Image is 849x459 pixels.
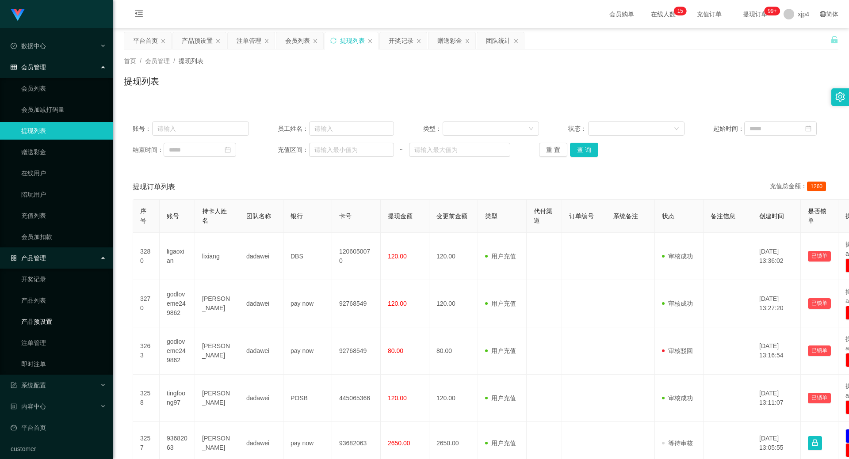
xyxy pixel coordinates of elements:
span: 1260 [807,182,826,191]
div: 充值总金额： [770,182,830,192]
span: 产品管理 [11,254,46,262]
i: 图标: global [820,11,826,17]
span: 起始时间： [713,124,744,133]
i: 图标: close [513,38,519,44]
td: 92768549 [332,327,381,375]
span: / [140,57,141,64]
span: 类型： [423,124,443,133]
button: 已锁单 [808,345,831,356]
button: 已锁单 [808,298,831,309]
i: 图标: down [674,126,679,132]
i: 图标: close [465,38,470,44]
td: [PERSON_NAME] [195,327,239,375]
div: 平台首页 [133,32,158,49]
span: 序号 [140,208,146,224]
i: 图标: calendar [805,125,811,132]
td: [DATE] 13:36:02 [752,233,801,280]
i: 图标: calendar [225,147,231,153]
span: 会员管理 [11,64,46,71]
span: 120.00 [388,395,407,402]
p: 5 [680,7,683,15]
a: 充值列表 [21,207,106,224]
td: [PERSON_NAME] [195,280,239,327]
i: 图标: close [367,38,373,44]
span: 提现订单 [738,11,772,17]
a: 注单管理 [21,334,106,352]
td: [DATE] 13:16:54 [752,327,801,375]
button: 重 置 [539,143,567,157]
td: 80.00 [429,327,478,375]
p: 1 [677,7,681,15]
img: logo.9652507e.png [11,9,25,21]
span: 提现列表 [179,57,203,64]
a: 会员列表 [21,80,106,97]
a: 产品预设置 [21,313,106,330]
span: 在线人数 [646,11,680,17]
i: 图标: check-circle-o [11,43,17,49]
span: 卡号 [339,212,352,220]
td: 3258 [133,375,160,422]
a: 会员加减打码量 [21,101,106,118]
td: POSB [283,375,332,422]
span: 订单编号 [569,212,594,220]
span: 内容中心 [11,403,46,410]
span: 账号： [133,124,152,133]
span: 代付渠道 [534,208,552,224]
i: 图标: down [528,126,534,132]
span: 120.00 [388,300,407,307]
div: 注单管理 [237,32,261,49]
a: 赠送彩金 [21,143,106,161]
td: 3280 [133,233,160,280]
a: 陪玩用户 [21,186,106,203]
span: 状态 [662,212,674,220]
td: 120.00 [429,233,478,280]
sup: 206 [764,7,780,15]
span: ~ [394,145,409,155]
i: 图标: form [11,382,17,388]
span: 是否锁单 [808,208,826,224]
sup: 15 [674,7,687,15]
i: 图标: unlock [830,36,838,44]
span: 状态： [568,124,588,133]
span: 银行 [291,212,303,220]
td: 445065366 [332,375,381,422]
i: 图标: close [264,38,269,44]
div: 赠送彩金 [437,32,462,49]
td: dadawei [239,327,283,375]
span: 充值区间： [278,145,309,155]
span: 持卡人姓名 [202,208,227,224]
td: ligaoxian [160,233,195,280]
td: dadawei [239,375,283,422]
td: 3270 [133,280,160,327]
span: 提现金额 [388,212,413,220]
td: [DATE] 13:11:07 [752,375,801,422]
td: dadawei [239,233,283,280]
span: 提现订单列表 [133,182,175,192]
a: 会员加扣款 [21,228,106,246]
button: 图标: lock [808,436,822,450]
i: 图标: appstore-o [11,255,17,261]
input: 请输入 [309,121,394,136]
span: 系统备注 [613,212,638,220]
td: [PERSON_NAME] [195,375,239,422]
span: 变更前金额 [436,212,467,220]
i: 图标: profile [11,403,17,410]
span: 审核成功 [662,253,693,260]
td: 3263 [133,327,160,375]
td: 1206050070 [332,233,381,280]
span: 等待审核 [662,440,693,447]
span: 80.00 [388,347,403,354]
i: 图标: close [313,38,318,44]
div: 会员列表 [285,32,310,49]
button: 已锁单 [808,251,831,262]
span: 审核成功 [662,300,693,307]
span: 用户充值 [485,253,516,260]
td: tingfoong97 [160,375,195,422]
span: 2650.00 [388,440,410,447]
span: 会员管理 [145,57,170,64]
div: 开奖记录 [389,32,413,49]
i: 图标: close [416,38,421,44]
input: 请输入最大值为 [409,143,510,157]
a: 图标: dashboard平台首页 [11,419,106,436]
a: 开奖记录 [21,270,106,288]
